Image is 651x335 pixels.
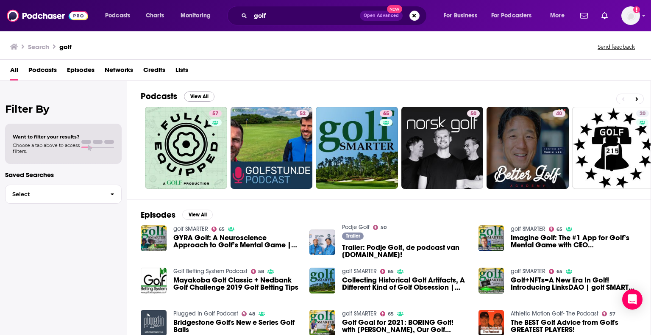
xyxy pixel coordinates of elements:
[380,110,392,117] a: 65
[175,63,188,80] a: Lists
[105,10,130,22] span: Podcasts
[175,9,222,22] button: open menu
[342,268,377,275] a: golf SMARTER
[511,268,545,275] a: golf SMARTER
[143,63,165,80] a: Credits
[145,107,227,189] a: 57
[621,6,640,25] button: Show profile menu
[511,277,637,291] span: Golf+NFTs=A New Era In Golf! Introducing LinksDAO | golf SMARTER #833
[251,269,264,274] a: 58
[487,107,569,189] a: 40
[105,63,133,80] a: Networks
[556,227,562,231] span: 65
[141,268,167,293] img: Mayakoba Golf Classic + Nedbank Golf Challenge 2019 Golf Betting Tips
[486,9,544,22] button: open menu
[511,310,598,317] a: Athletic Motion Golf- The Podcast
[28,43,49,51] h3: Search
[380,269,394,274] a: 65
[544,9,575,22] button: open menu
[342,277,468,291] a: Collecting Historical Golf Artifacts, A Different Kind of Golf Obsession | golf SMARTER #857
[511,225,545,233] a: golf SMARTER
[309,230,335,255] img: Trailer: Podje Golf, de podcast van GOLF.NL!
[550,10,565,22] span: More
[633,6,640,13] svg: Add a profile image
[373,225,387,230] a: 50
[250,9,360,22] input: Search podcasts, credits, & more...
[438,9,488,22] button: open menu
[211,227,225,232] a: 65
[364,14,399,18] span: Open Advanced
[479,268,504,293] a: Golf+NFTs=A New Era In Golf! Introducing LinksDAO | golf SMARTER #833
[388,312,394,316] span: 65
[6,191,103,197] span: Select
[140,9,169,22] a: Charts
[99,9,141,22] button: open menu
[67,63,95,80] a: Episodes
[479,225,504,251] img: Imagine Golf: The #1 App for Golf’s Mental Game with CEO Malcolm Scovil | golf SMARTER #864
[621,6,640,25] span: Logged in as dmessina
[470,110,476,118] span: 50
[10,63,18,80] a: All
[182,210,213,220] button: View All
[360,11,403,21] button: Open AdvancedNew
[342,244,468,258] span: Trailer: Podje Golf, de podcast van [DOMAIN_NAME]!
[13,134,80,140] span: Want to filter your results?
[553,110,565,117] a: 40
[181,10,211,22] span: Monitoring
[549,269,562,274] a: 65
[380,311,394,316] a: 65
[511,319,637,333] a: The BEST Golf Advice from Golf's GREATEST PLAYERS!
[621,6,640,25] img: User Profile
[173,277,300,291] a: Mayakoba Golf Classic + Nedbank Golf Challenge 2019 Golf Betting Tips
[173,319,300,333] a: Bridgestone Golf's New e Series Golf Balls
[388,270,394,274] span: 65
[381,226,387,230] span: 50
[5,171,122,179] p: Saved Searches
[146,10,164,22] span: Charts
[219,227,225,231] span: 65
[173,225,208,233] a: golf SMARTER
[342,244,468,258] a: Trailer: Podje Golf, de podcast van GOLF.NL!
[549,227,562,232] a: 65
[141,210,175,220] h2: Episodes
[28,63,57,80] a: Podcasts
[342,319,468,333] a: Golf Goal for 2021: BORING Golf! with Jamie Zimron, Our Golf Sensei
[622,289,643,310] div: Open Intercom Messenger
[491,10,532,22] span: For Podcasters
[141,225,167,251] img: GYRA Golf: A Neuroscience Approach to Golf’s Mental Game | golf SMARTER #844
[209,110,222,117] a: 57
[235,6,435,25] div: Search podcasts, credits, & more...
[316,107,398,189] a: 65
[342,319,468,333] span: Golf Goal for 2021: BORING Golf! with [PERSON_NAME], Our Golf Sensei
[7,8,88,24] img: Podchaser - Follow, Share and Rate Podcasts
[511,234,637,249] span: Imagine Golf: The #1 App for Golf’s Mental Game with CEO [PERSON_NAME] | golf SMARTER #864
[173,310,238,317] a: Plugged In Golf Podcast
[309,268,335,293] img: Collecting Historical Golf Artifacts, A Different Kind of Golf Obsession | golf SMARTER #857
[511,234,637,249] a: Imagine Golf: The #1 App for Golf’s Mental Game with CEO Malcolm Scovil | golf SMARTER #864
[249,312,255,316] span: 48
[173,234,300,249] a: GYRA Golf: A Neuroscience Approach to Golf’s Mental Game | golf SMARTER #844
[556,270,562,274] span: 65
[383,110,389,118] span: 65
[212,110,218,118] span: 57
[387,5,402,13] span: New
[467,110,480,117] a: 50
[5,185,122,204] button: Select
[231,107,313,189] a: 52
[5,103,122,115] h2: Filter By
[59,43,72,51] h3: golf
